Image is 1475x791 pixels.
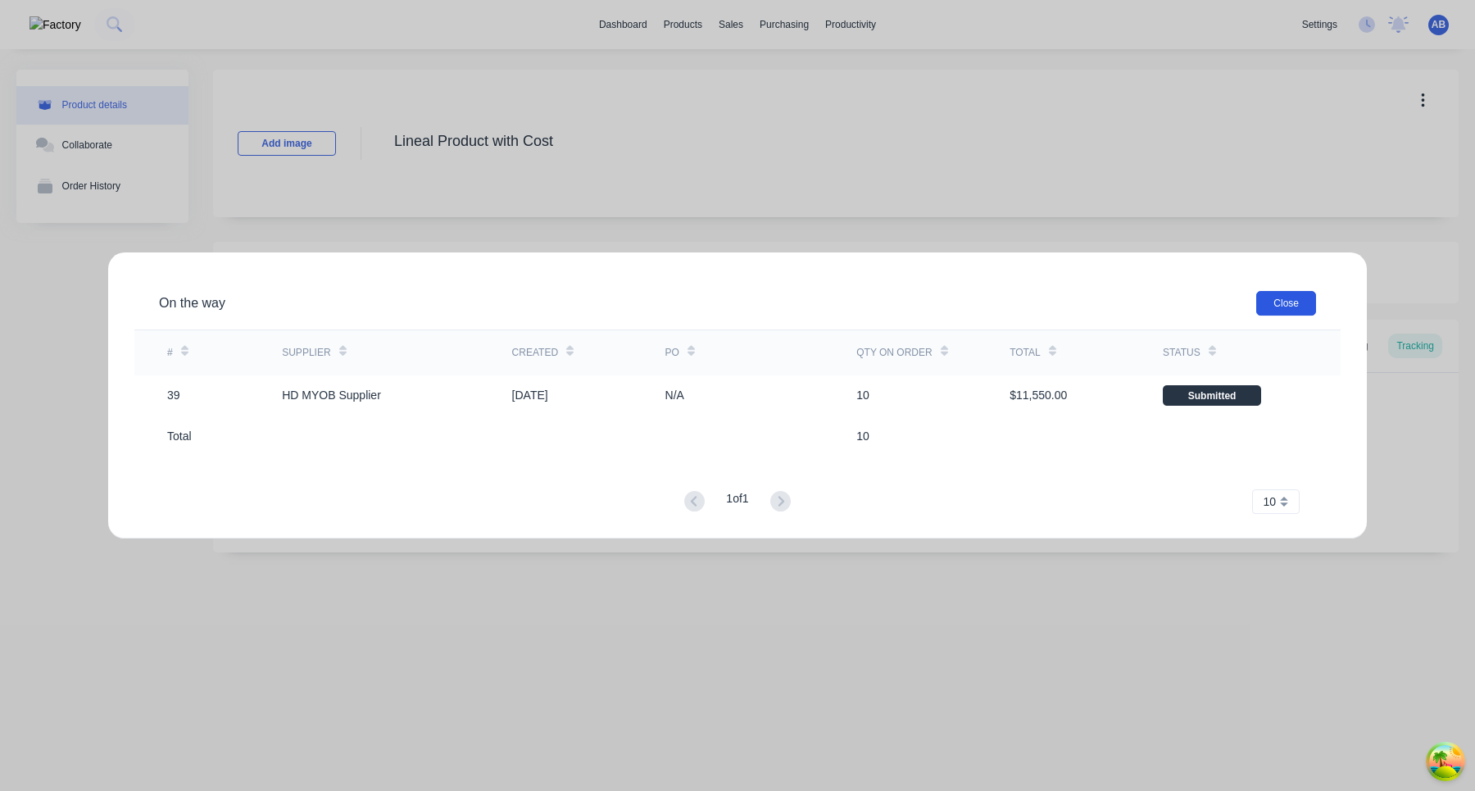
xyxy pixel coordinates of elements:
div: Qty on order [856,345,932,360]
button: Close [1256,291,1316,316]
div: Total [167,428,192,445]
div: PO [665,345,679,360]
div: 10 [856,387,869,404]
div: Total [1010,345,1041,360]
div: 10 [856,428,869,445]
div: HD MYOB Supplier [282,387,381,404]
div: Supplier [282,345,330,360]
div: Status [1163,345,1200,360]
div: # [167,345,173,360]
div: Created [512,345,558,360]
div: Submitted [1163,385,1261,406]
div: 39 [167,387,180,404]
div: On the way [159,293,225,313]
div: 1 of 1 [726,490,748,515]
div: [DATE] [512,387,548,404]
button: Open Tanstack query devtools [1429,745,1462,778]
span: 10 [1263,493,1276,511]
div: N/A [665,387,684,404]
div: $11,550.00 [1010,387,1067,404]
